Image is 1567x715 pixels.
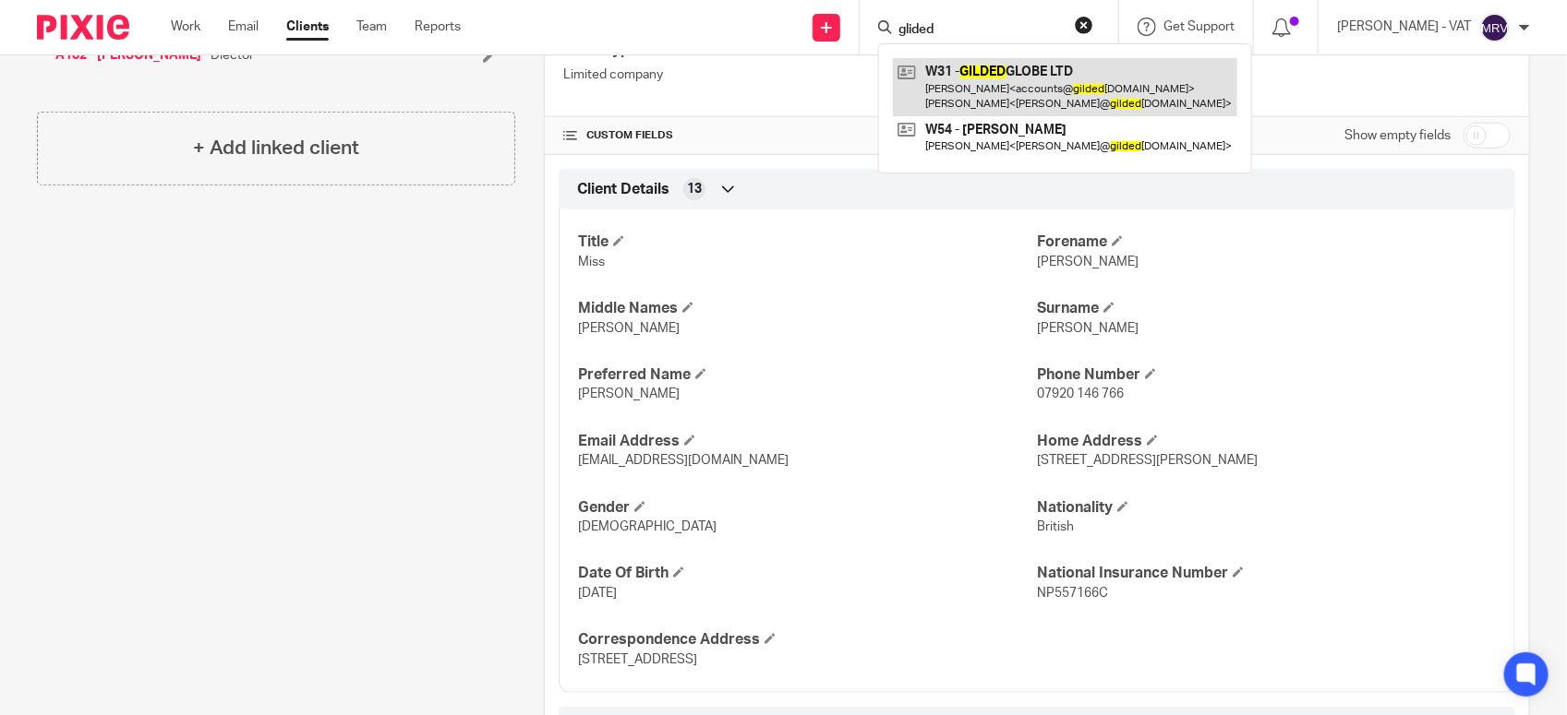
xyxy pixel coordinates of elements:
[1075,16,1093,34] button: Clear
[1037,322,1139,335] span: [PERSON_NAME]
[578,365,1037,385] h4: Preferred Name
[578,564,1037,583] h4: Date Of Birth
[171,18,200,36] a: Work
[1037,66,1511,84] p: [STREET_ADDRESS]
[1037,256,1139,268] span: [PERSON_NAME]
[286,18,329,36] a: Clients
[578,587,617,600] span: [DATE]
[578,454,789,467] span: [EMAIL_ADDRESS][DOMAIN_NAME]
[1037,299,1496,318] h4: Surname
[687,180,702,198] span: 13
[1037,387,1124,400] span: 07920 146 766
[1037,365,1496,385] h4: Phone Number
[1037,498,1496,518] h4: Nationality
[415,18,461,36] a: Reports
[356,18,387,36] a: Team
[578,232,1037,252] h4: Title
[1337,18,1471,36] p: [PERSON_NAME] - VAT
[897,22,1063,39] input: Search
[563,66,1037,84] p: Limited company
[1037,232,1496,252] h4: Forename
[37,15,129,40] img: Pixie
[578,322,680,335] span: [PERSON_NAME]
[55,46,201,65] a: A182 - [PERSON_NAME]
[211,46,254,65] span: Diector
[228,18,259,36] a: Email
[563,128,1037,143] h4: CUSTOM FIELDS
[577,180,669,199] span: Client Details
[578,299,1037,318] h4: Middle Names
[1037,520,1074,533] span: British
[578,498,1037,518] h4: Gender
[578,653,697,666] span: [STREET_ADDRESS]
[1480,13,1510,42] img: svg%3E
[578,520,717,533] span: [DEMOGRAPHIC_DATA]
[1163,20,1235,33] span: Get Support
[578,432,1037,451] h4: Email Address
[1037,432,1496,451] h4: Home Address
[578,256,605,268] span: Miss
[193,134,359,162] h4: + Add linked client
[1037,587,1108,600] span: NP557166C
[1037,564,1496,583] h4: National Insurance Number
[578,630,1037,649] h4: Correspondence Address
[1037,454,1258,467] span: [STREET_ADDRESS][PERSON_NAME]
[1344,126,1451,145] label: Show empty fields
[578,387,680,400] span: [PERSON_NAME]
